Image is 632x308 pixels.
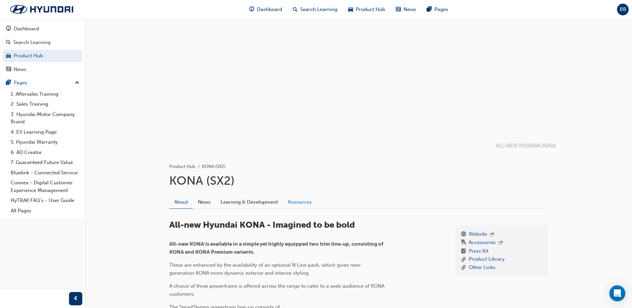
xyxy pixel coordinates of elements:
a: Learning & Development [216,196,283,208]
button: DashboardSearch LearningProduct HubNews [3,21,82,77]
a: 5. Hyundai Warranty [8,137,82,147]
div: Dashboard [14,25,39,33]
span: up-icon [75,79,80,87]
span: outbound-icon [490,232,494,238]
span: All-new KONA is available in a simple yet highly equipped two trim line-up, consisting of KONA an... [169,241,384,255]
a: 2. Sales Training [8,99,82,109]
a: 1. Aftersales Training [8,89,82,99]
div: News [14,66,26,73]
button: BB [617,4,629,15]
span: Product Hub [356,6,385,13]
a: news-iconNews [390,3,421,16]
span: Pages [434,6,448,13]
span: pages-icon [427,5,432,14]
a: Search Learning [3,36,82,49]
a: News [3,63,82,76]
span: keys-icon [461,239,466,247]
a: Dashboard [3,23,82,35]
span: car-icon [348,5,353,14]
span: guage-icon [249,5,254,14]
a: 3. Hyundai Motor Company Brand [8,109,82,127]
span: BB [620,6,626,13]
a: Accessories [469,239,496,247]
a: Other Links [469,264,495,272]
div: Open Intercom Messenger [609,285,625,301]
span: These are enhanced by the availability of an optional N Line pack, which gives new-generation KON... [169,262,362,276]
a: Resources [283,196,317,208]
a: 4. EV Learning Page [8,127,82,137]
h1: KONA (SX2) [169,173,548,188]
a: News [193,196,216,208]
span: News [403,6,416,13]
a: 7. Guaranteed Future Value [8,157,82,168]
span: A choice of three powertrains is offered across the range to cater to a wide audience of KONA cus... [169,283,386,297]
span: link-icon [461,264,466,272]
a: Website [469,230,487,239]
span: link-icon [461,255,466,264]
a: About [169,196,193,209]
a: search-iconSearch Learning [288,3,343,16]
a: Product Hub [169,164,195,169]
div: Search Learning [13,39,51,46]
a: Press Kit [469,247,488,256]
li: KONA (SX2) [202,163,226,171]
span: search-icon [6,40,11,46]
span: All-new Hyundai KONA - Imagined to be bold [169,220,355,230]
span: news-icon [6,67,11,73]
div: Pages [14,79,27,87]
button: Pages [3,77,82,89]
span: search-icon [293,5,298,14]
span: Search Learning [300,6,337,13]
p: ALL-NEW HYUNDAI KONA [496,142,556,150]
span: www-icon [461,230,466,239]
a: All Pages [8,206,82,216]
span: car-icon [6,53,11,59]
span: Dashboard [257,6,282,13]
a: Product Hub [3,50,82,62]
span: booktick-icon [461,247,466,256]
a: 6. AD Creator [8,147,82,158]
a: car-iconProduct Hub [343,3,390,16]
a: Connex - Digital Customer Experience Management [8,178,82,195]
a: guage-iconDashboard [244,3,288,16]
span: prev-icon [73,295,78,303]
span: pages-icon [6,80,11,86]
a: HyTRAK FAQ's - User Guide [8,195,82,206]
span: outbound-icon [498,240,503,246]
img: Trak [3,2,80,16]
a: Bluelink - Connected Service [8,168,82,178]
a: pages-iconPages [421,3,453,16]
span: guage-icon [6,26,11,32]
span: news-icon [396,5,401,14]
a: Product Library [469,255,505,264]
